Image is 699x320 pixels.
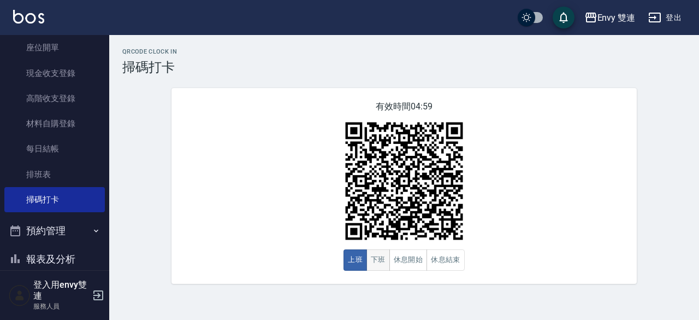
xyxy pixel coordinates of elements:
a: 排班表 [4,162,105,187]
button: 下班 [366,249,390,271]
button: save [553,7,574,28]
a: 掃碼打卡 [4,187,105,212]
button: 預約管理 [4,217,105,245]
a: 現金收支登錄 [4,61,105,86]
img: Logo [13,10,44,24]
button: 休息開始 [389,249,428,271]
a: 每日結帳 [4,136,105,161]
img: Person [9,284,31,306]
h2: QRcode Clock In [122,48,686,55]
a: 材料自購登錄 [4,111,105,136]
button: 登出 [644,8,686,28]
button: Envy 雙連 [580,7,640,29]
a: 座位開單 [4,35,105,60]
p: 服務人員 [33,301,89,311]
button: 休息結束 [426,249,465,271]
div: 有效時間 04:59 [171,88,637,284]
button: 上班 [343,249,367,271]
h3: 掃碼打卡 [122,60,686,75]
div: Envy 雙連 [597,11,636,25]
h5: 登入用envy雙連 [33,280,89,301]
button: 報表及分析 [4,245,105,274]
a: 高階收支登錄 [4,86,105,111]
